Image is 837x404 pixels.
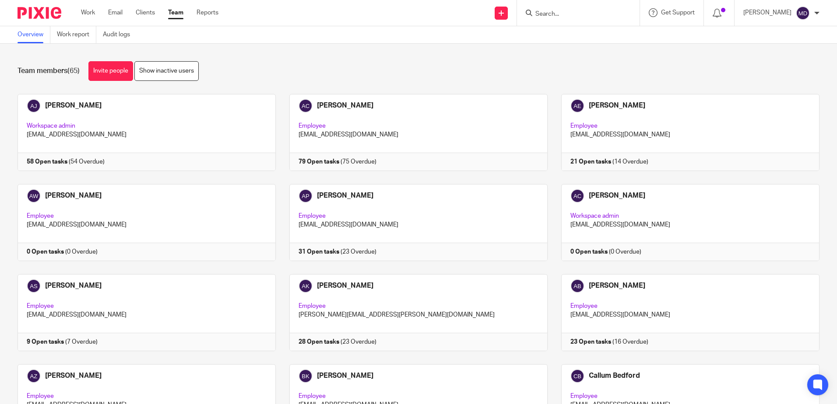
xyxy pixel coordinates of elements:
a: Audit logs [103,26,137,43]
a: Invite people [88,61,133,81]
span: Get Support [661,10,695,16]
p: [PERSON_NAME] [743,8,791,17]
a: Reports [197,8,218,17]
input: Search [535,10,613,18]
img: svg%3E [796,6,810,20]
a: Team [168,8,183,17]
a: Email [108,8,123,17]
a: Clients [136,8,155,17]
a: Overview [18,26,50,43]
a: Show inactive users [134,61,199,81]
span: (65) [67,67,80,74]
a: Work report [57,26,96,43]
img: Pixie [18,7,61,19]
a: Work [81,8,95,17]
h1: Team members [18,66,80,76]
